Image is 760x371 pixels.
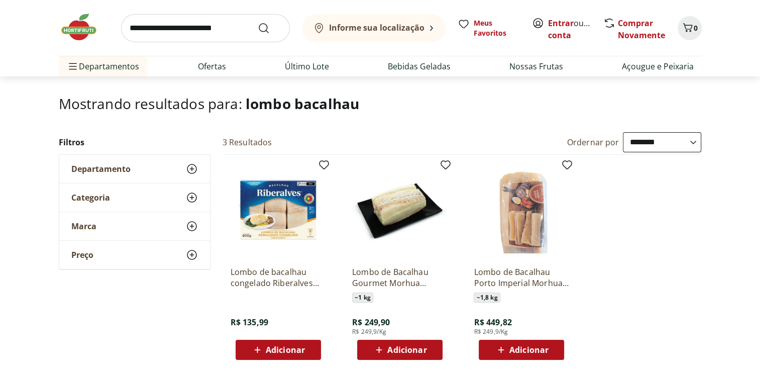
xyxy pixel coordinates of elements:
button: Submit Search [258,22,282,34]
span: Meus Favoritos [474,18,520,38]
span: Departamento [71,164,131,174]
span: ~ 1,8 kg [474,293,500,303]
h2: 3 Resultados [223,137,272,148]
span: Adicionar [387,346,426,354]
span: R$ 449,82 [474,317,511,328]
a: Criar conta [548,18,603,41]
button: Preço [59,241,210,269]
span: Categoria [71,193,110,203]
button: Adicionar [357,340,443,360]
a: Entrar [548,18,574,29]
button: Carrinho [678,16,702,40]
a: Açougue e Peixaria [622,60,694,72]
span: Departamentos [67,54,139,78]
button: Adicionar [479,340,564,360]
a: Bebidas Geladas [388,60,451,72]
span: Adicionar [266,346,305,354]
button: Categoria [59,183,210,212]
span: Marca [71,221,96,231]
a: Ofertas [198,60,226,72]
span: R$ 249,90 [352,317,390,328]
button: Marca [59,212,210,240]
button: Informe sua localização [302,14,446,42]
button: Menu [67,54,79,78]
a: Nossas Frutas [509,60,563,72]
a: Último Lote [285,60,329,72]
img: Hortifruti [59,12,109,42]
a: Lombo de Bacalhau Porto Imperial Morhua Kg [474,266,569,289]
label: Ordernar por [567,137,619,148]
h2: Filtros [59,132,210,152]
span: R$ 135,99 [231,317,268,328]
button: Departamento [59,155,210,183]
span: 0 [694,23,698,33]
h1: Mostrando resultados para: [59,96,702,112]
a: Comprar Novamente [618,18,665,41]
span: lombo bacalhau [246,94,359,113]
span: Adicionar [509,346,549,354]
button: Adicionar [236,340,321,360]
span: R$ 249,9/Kg [352,328,386,336]
span: R$ 249,9/Kg [474,328,508,336]
a: Meus Favoritos [458,18,520,38]
img: Lombo de Bacalhau Porto Imperial Morhua Kg [474,163,569,258]
a: Lombo de Bacalhau Gourmet Morhua Unidade [352,266,448,289]
b: Informe sua localização [329,22,424,33]
input: search [121,14,290,42]
img: Lombo de Bacalhau Gourmet Morhua Unidade [352,163,448,258]
span: ou [548,17,593,41]
img: Lombo de bacalhau congelado Riberalves 800g [231,163,326,258]
a: Lombo de bacalhau congelado Riberalves 800g [231,266,326,289]
span: ~ 1 kg [352,293,373,303]
span: Preço [71,250,93,260]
